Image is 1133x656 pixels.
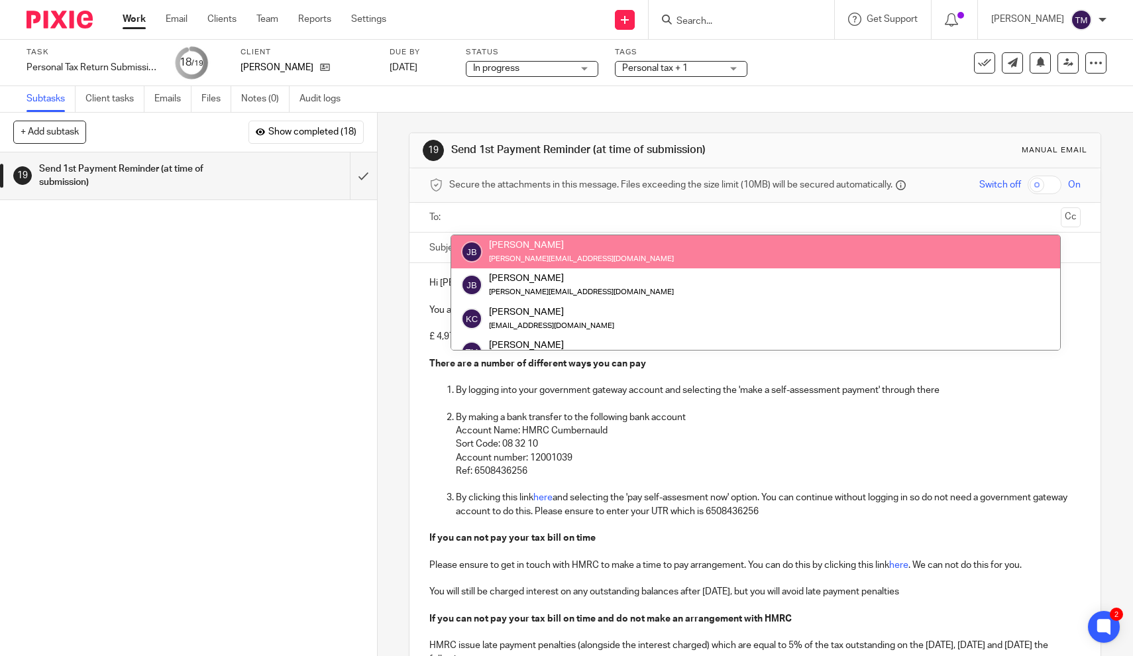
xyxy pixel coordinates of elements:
[241,61,313,74] p: [PERSON_NAME]
[489,288,674,296] small: [PERSON_NAME][EMAIL_ADDRESS][DOMAIN_NAME]
[85,86,144,112] a: Client tasks
[13,121,86,143] button: + Add subtask
[461,241,482,262] img: svg%3E
[449,178,892,191] span: Secure the attachments in this message. Files exceeding the size limit (10MB) will be secured aut...
[1068,178,1081,191] span: On
[489,239,674,252] div: [PERSON_NAME]
[489,305,614,318] div: [PERSON_NAME]
[351,13,386,26] a: Settings
[489,255,674,262] small: [PERSON_NAME][EMAIL_ADDRESS][DOMAIN_NAME]
[429,303,1081,317] p: You are due to pay HMRC
[979,178,1021,191] span: Switch off
[423,140,444,161] div: 19
[429,559,1081,572] p: Please ensure to get in touch with HMRC to make a time to pay arrangement. You can do this by cli...
[473,64,519,73] span: In progress
[622,64,688,73] span: Personal tax + 1
[456,451,1081,465] p: Account number: 12001039
[489,339,614,352] div: [PERSON_NAME]
[489,322,614,329] small: [EMAIL_ADDRESS][DOMAIN_NAME]
[456,465,1081,478] p: Ref: 6508436256
[1071,9,1092,30] img: svg%3E
[1022,145,1087,156] div: Manual email
[299,86,351,112] a: Audit logs
[123,13,146,26] a: Work
[390,47,449,58] label: Due by
[429,330,1081,343] p: £ 4,971.88 by
[27,86,76,112] a: Subtasks
[466,47,598,58] label: Status
[889,561,908,570] a: here
[489,272,674,285] div: [PERSON_NAME]
[201,86,231,112] a: Files
[180,55,203,70] div: 18
[248,121,364,143] button: Show completed (18)
[991,13,1064,26] p: [PERSON_NAME]
[191,60,203,67] small: /19
[241,86,290,112] a: Notes (0)
[27,11,93,28] img: Pixie
[1110,608,1123,621] div: 2
[461,274,482,296] img: svg%3E
[268,127,356,138] span: Show completed (18)
[461,341,482,362] img: svg%3E
[27,47,159,58] label: Task
[456,411,1081,438] p: By making a bank transfer to the following bank account Account Name: HMRC Cumbernauld
[675,16,794,28] input: Search
[166,13,188,26] a: Email
[461,308,482,329] img: svg%3E
[27,61,159,74] div: Personal Tax Return Submission - Monthly Ltd Co Directors (fee to be charged)
[154,86,191,112] a: Emails
[429,585,1081,598] p: You will still be charged interest on any outstanding balances after [DATE], but you will avoid l...
[390,63,417,72] span: [DATE]
[429,241,464,254] label: Subject:
[429,614,792,624] strong: If you can not pay your tax bill on time and do not make an arrangement with HMRC
[1061,207,1081,227] button: Cc
[456,437,1081,451] p: Sort Code: 08 32 10
[429,276,1081,290] p: Hi [PERSON_NAME]
[429,533,596,543] strong: If you can not pay your tax bill on time
[207,13,237,26] a: Clients
[615,47,747,58] label: Tags
[867,15,918,24] span: Get Support
[298,13,331,26] a: Reports
[39,159,238,193] h1: Send 1st Payment Reminder (at time of submission)
[241,47,373,58] label: Client
[429,359,646,368] strong: There are a number of different ways you can pay
[451,143,784,157] h1: Send 1st Payment Reminder (at time of submission)
[533,493,553,502] a: here
[256,13,278,26] a: Team
[456,491,1081,518] p: By clicking this link and selecting the 'pay self-assesment now' option. You can continue without...
[429,211,444,224] label: To:
[456,384,1081,397] p: By logging into your government gateway account and selecting the 'make a self-assessment payment...
[13,166,32,185] div: 19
